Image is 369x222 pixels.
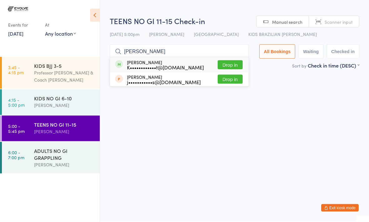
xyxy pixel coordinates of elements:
[127,65,204,70] div: K••••••••••••t@[DOMAIN_NAME]
[127,79,201,84] div: j•••••••••••s@[DOMAIN_NAME]
[149,31,184,37] span: [PERSON_NAME]
[34,128,94,135] div: [PERSON_NAME]
[34,161,94,168] div: [PERSON_NAME]
[321,204,359,212] button: Exit kiosk mode
[34,69,94,83] div: Professor [PERSON_NAME] & Coach [PERSON_NAME]
[8,150,24,160] time: 6:00 - 7:00 pm
[110,31,139,37] span: [DATE] 5:00pm
[326,44,359,59] button: Checked in
[2,57,100,89] a: 3:45 -4:15 pmKIDS BJJ 3-5Professor [PERSON_NAME] & Coach [PERSON_NAME]
[110,16,359,26] h2: TEENS NO GI 11-15 Check-in
[45,30,76,37] div: Any location
[34,121,94,128] div: TEENS NO GI 11-15
[308,62,359,69] div: Check in time (DESC)
[8,97,25,107] time: 4:15 - 5:00 pm
[34,62,94,69] div: KIDS BJJ 3-5
[8,65,24,75] time: 3:45 - 4:15 pm
[2,116,100,141] a: 5:00 -5:45 pmTEENS NO GI 11-15[PERSON_NAME]
[2,142,100,174] a: 6:00 -7:00 pmADULTS NO GI GRAPPLING[PERSON_NAME]
[259,44,296,59] button: All Bookings
[34,95,94,102] div: KIDS NO GI 6-10
[325,19,353,25] span: Scanner input
[248,31,317,37] span: KIDS BRAZILIAN [PERSON_NAME]
[34,102,94,109] div: [PERSON_NAME]
[34,147,94,161] div: ADULTS NO GI GRAPPLING
[272,19,302,25] span: Manual search
[218,60,243,69] button: Drop in
[45,20,76,30] div: At
[8,124,25,134] time: 5:00 - 5:45 pm
[8,30,23,37] a: [DATE]
[6,5,30,13] img: Evolve Brazilian Jiu Jitsu
[298,44,323,59] button: Waiting
[2,89,100,115] a: 4:15 -5:00 pmKIDS NO GI 6-10[PERSON_NAME]
[110,44,249,59] input: Search
[218,75,243,84] button: Drop in
[127,74,201,84] div: [PERSON_NAME]
[194,31,239,37] span: [GEOGRAPHIC_DATA]
[127,60,204,70] div: [PERSON_NAME]
[8,20,39,30] div: Events for
[292,63,306,69] label: Sort by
